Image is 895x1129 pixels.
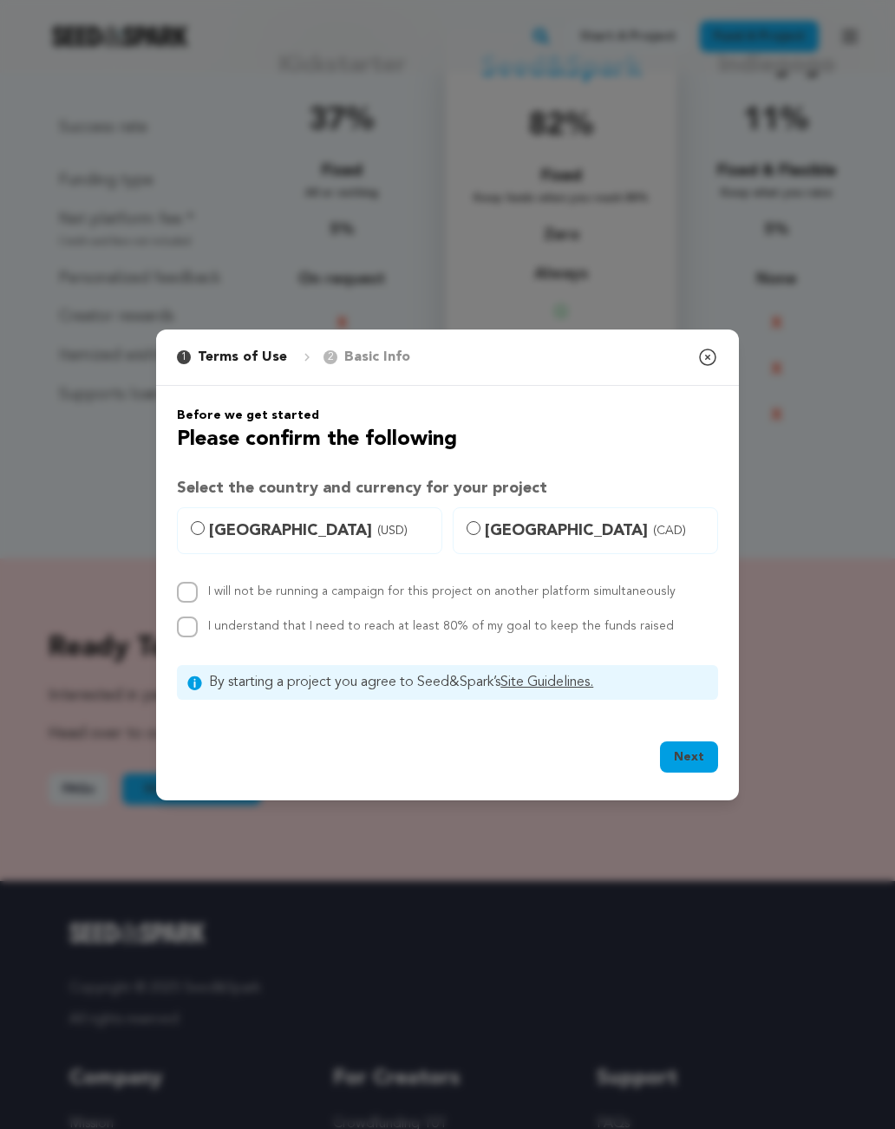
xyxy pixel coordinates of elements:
p: Terms of Use [198,347,287,368]
h2: Please confirm the following [177,424,718,455]
span: (USD) [377,522,408,539]
button: Next [660,741,718,773]
label: I understand that I need to reach at least 80% of my goal to keep the funds raised [208,620,674,632]
p: Basic Info [344,347,410,368]
h6: Before we get started [177,407,718,424]
a: Site Guidelines. [500,675,593,689]
span: 2 [323,350,337,364]
span: By starting a project you agree to Seed&Spark’s [209,672,708,693]
label: I will not be running a campaign for this project on another platform simultaneously [208,585,676,597]
span: [GEOGRAPHIC_DATA] [209,519,431,543]
span: [GEOGRAPHIC_DATA] [485,519,707,543]
span: 1 [177,350,191,364]
span: (CAD) [653,522,686,539]
h3: Select the country and currency for your project [177,476,718,500]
